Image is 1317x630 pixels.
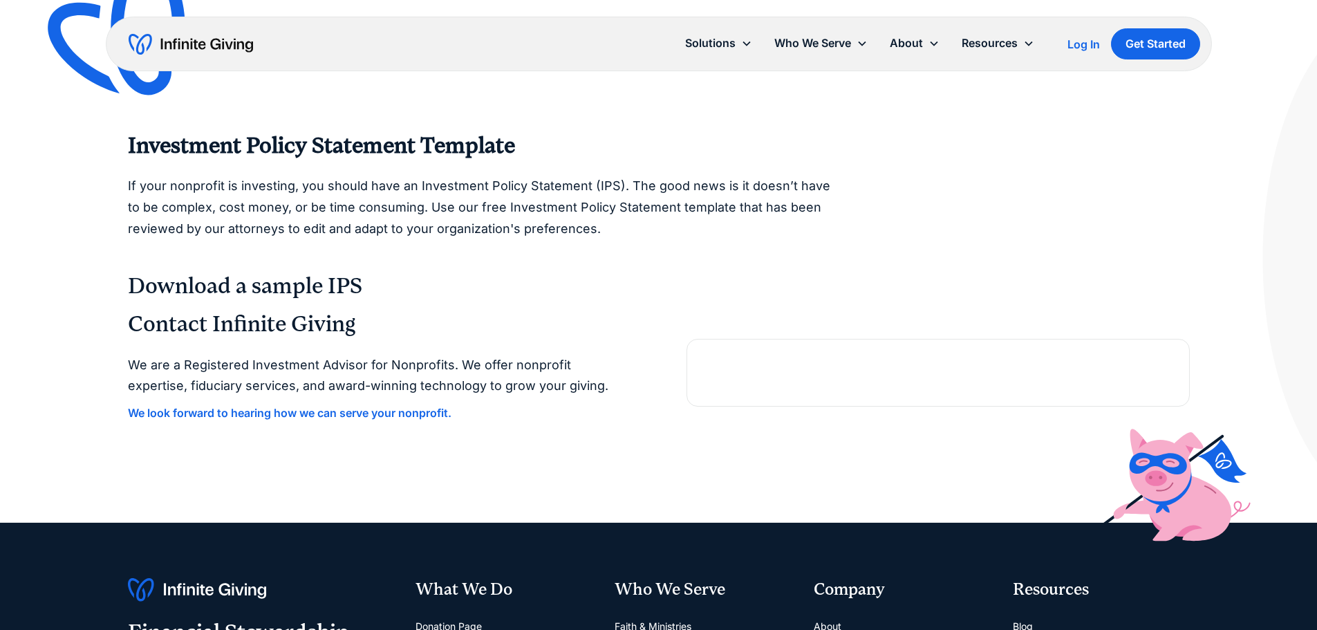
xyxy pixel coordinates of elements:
[890,34,923,53] div: About
[128,355,631,397] p: We are a Registered Investment Advisor for Nonprofits. We offer nonprofit expertise, fiduciary se...
[674,28,763,58] div: Solutions
[962,34,1018,53] div: Resources
[879,28,951,58] div: About
[763,28,879,58] div: Who We Serve
[128,176,836,239] p: If your nonprofit is investing, you should have an Investment Policy Statement (IPS). The good ne...
[1111,28,1200,59] a: Get Started
[1067,36,1100,53] a: Log In
[1067,39,1100,50] div: Log In
[951,28,1045,58] div: Resources
[128,311,631,337] h2: Contact Infinite Giving
[615,578,792,602] div: Who We Serve
[814,578,991,602] div: Company
[129,33,253,55] a: home
[128,272,1190,300] h3: Download a sample IPS
[128,406,451,420] a: We look forward to hearing how we can serve your nonprofit.
[774,34,851,53] div: Who We Serve
[685,34,736,53] div: Solutions
[415,578,592,602] div: What We Do
[1013,578,1190,602] div: Resources
[128,133,515,158] strong: Investment Policy Statement Template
